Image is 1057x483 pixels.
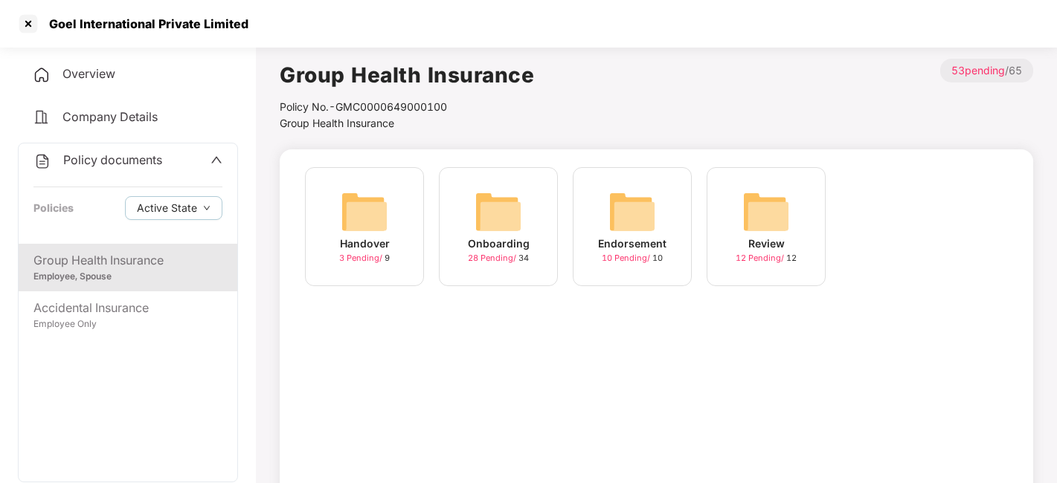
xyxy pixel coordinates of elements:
span: 53 pending [951,64,1005,77]
span: Overview [62,66,115,81]
img: svg+xml;base64,PHN2ZyB4bWxucz0iaHR0cDovL3d3dy53My5vcmcvMjAwMC9zdmciIHdpZHRoPSI2NCIgaGVpZ2h0PSI2NC... [475,188,522,236]
div: Onboarding [468,236,530,252]
img: svg+xml;base64,PHN2ZyB4bWxucz0iaHR0cDovL3d3dy53My5vcmcvMjAwMC9zdmciIHdpZHRoPSI2NCIgaGVpZ2h0PSI2NC... [742,188,790,236]
img: svg+xml;base64,PHN2ZyB4bWxucz0iaHR0cDovL3d3dy53My5vcmcvMjAwMC9zdmciIHdpZHRoPSI2NCIgaGVpZ2h0PSI2NC... [608,188,656,236]
span: 28 Pending / [468,253,518,263]
span: 3 Pending / [339,253,385,263]
p: / 65 [940,59,1033,82]
span: down [203,204,211,213]
img: svg+xml;base64,PHN2ZyB4bWxucz0iaHR0cDovL3d3dy53My5vcmcvMjAwMC9zdmciIHdpZHRoPSIyNCIgaGVpZ2h0PSIyNC... [33,66,51,84]
h1: Group Health Insurance [280,59,534,91]
img: svg+xml;base64,PHN2ZyB4bWxucz0iaHR0cDovL3d3dy53My5vcmcvMjAwMC9zdmciIHdpZHRoPSIyNCIgaGVpZ2h0PSIyNC... [33,108,51,126]
span: 12 Pending / [736,253,786,263]
div: 10 [602,252,663,265]
div: Group Health Insurance [33,251,222,270]
span: 10 Pending / [602,253,652,263]
img: svg+xml;base64,PHN2ZyB4bWxucz0iaHR0cDovL3d3dy53My5vcmcvMjAwMC9zdmciIHdpZHRoPSIyNCIgaGVpZ2h0PSIyNC... [33,152,51,170]
div: Endorsement [598,236,666,252]
span: Group Health Insurance [280,117,394,129]
div: Employee, Spouse [33,270,222,284]
div: Review [748,236,785,252]
div: Policy No.- GMC0000649000100 [280,99,534,115]
span: Active State [137,200,197,216]
div: Employee Only [33,317,222,331]
span: Company Details [62,109,158,124]
div: 9 [339,252,390,265]
span: Policy documents [63,152,162,167]
span: up [211,154,222,166]
div: Accidental Insurance [33,299,222,317]
div: Goel International Private Limited [40,16,248,31]
img: svg+xml;base64,PHN2ZyB4bWxucz0iaHR0cDovL3d3dy53My5vcmcvMjAwMC9zdmciIHdpZHRoPSI2NCIgaGVpZ2h0PSI2NC... [341,188,388,236]
div: 12 [736,252,797,265]
div: Policies [33,200,74,216]
button: Active Statedown [125,196,222,220]
div: Handover [340,236,390,252]
div: 34 [468,252,529,265]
